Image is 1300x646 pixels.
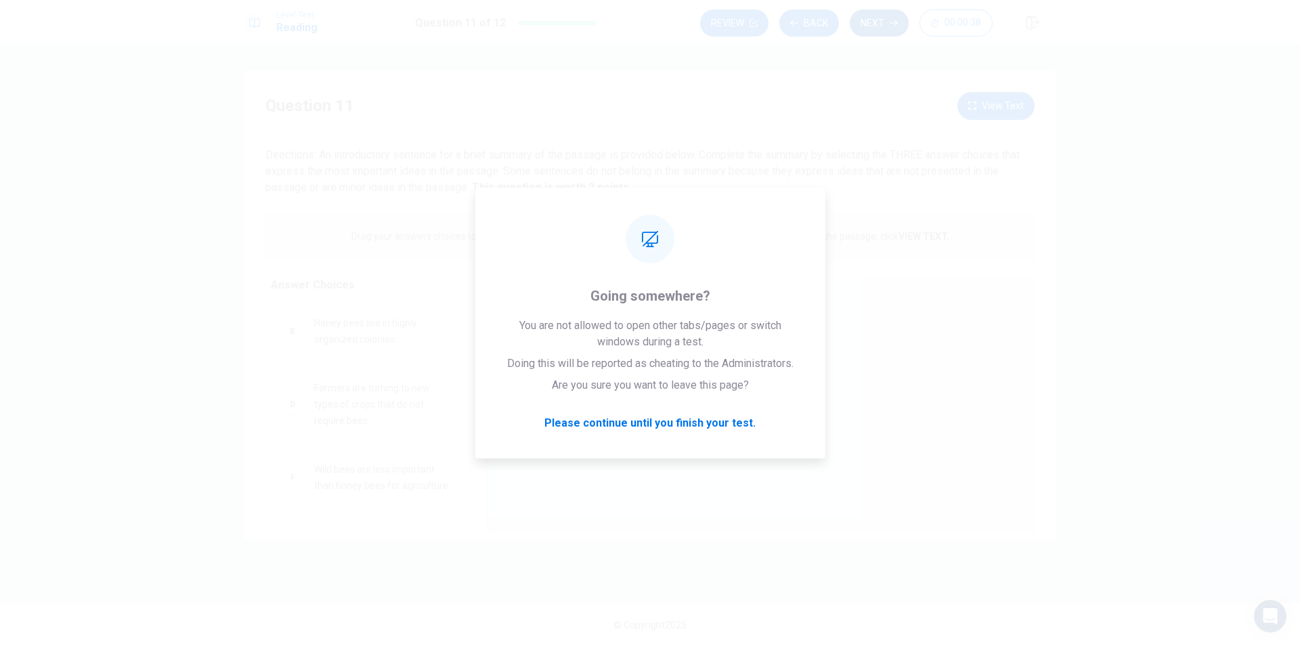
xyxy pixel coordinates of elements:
[510,435,532,456] div: E
[282,467,303,488] div: F
[499,424,1013,467] div: ESolutions such as bee-friendly environments can help bees survive.
[271,450,466,504] div: FWild bees are less important than honey bees for agriculture.
[1254,600,1286,632] div: Open Intercom Messenger
[314,315,455,347] span: Honey bees live in highly organized colonies.
[919,9,993,37] button: 00:00:38
[613,620,687,630] span: © Copyright 2025
[276,10,318,20] span: Level Test
[957,92,1035,120] button: View Text
[282,393,303,415] div: D
[271,304,466,358] div: BHoney bees live in highly organized colonies.
[265,148,1020,194] span: Directions: An introductory sentence for a brief summary of the passage is provided below. Comple...
[469,181,632,194] strong: This question is worth 2 points.
[351,231,949,242] p: Drag your answers choices to the spaces where they belong. To remove an answer choice, click on i...
[510,381,532,402] div: C
[265,95,354,116] h4: Question 11
[779,9,839,37] button: Back
[314,380,455,429] span: Farmers are turning to new types of crops that do not require bees.
[282,320,303,342] div: B
[510,326,532,348] div: A
[700,9,768,37] button: Review
[542,437,828,454] span: Solutions such as bee-friendly environments can help bees survive.
[499,292,745,301] span: Select the 3 answer choices that best summarize the passage.
[542,383,807,400] span: Bee populations are threatened by pesticides and habitat loss.
[850,9,909,37] button: Next
[314,461,455,494] span: Wild bees are less important than honey bees for agriculture.
[898,231,949,242] strong: VIEW TEXT.
[276,20,318,36] h1: Reading
[499,316,1013,359] div: AHoney bees are crucial for pollination and crop production.
[499,370,1013,413] div: CBee populations are threatened by pesticides and habitat loss.
[542,329,789,345] span: Honey bees are crucial for pollination and crop production.
[945,18,981,28] span: 00:00:38
[271,369,466,439] div: DFarmers are turning to new types of crops that do not require bees.
[271,278,355,291] span: Answer Choices
[415,15,506,31] h1: Question 11 of 12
